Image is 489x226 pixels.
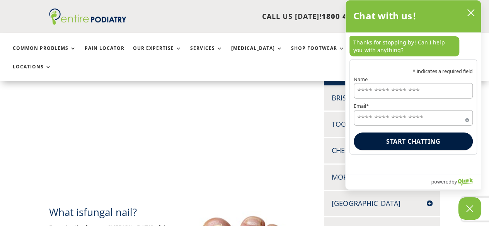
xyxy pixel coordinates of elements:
[332,119,432,129] h4: Toowong
[291,46,345,62] a: Shop Footwear
[83,205,133,219] keyword: fungal nail
[349,36,459,56] p: Thanks for stopping by! Can I help you with anything?
[431,177,451,187] span: powered
[332,172,432,182] h4: Morayfield
[354,69,473,74] p: * indicates a required field
[354,104,473,109] label: Email*
[465,7,477,19] button: close chatbox
[431,175,481,189] a: Powered by Olark
[322,12,377,21] span: 1800 4 ENTIRE
[354,83,473,99] input: Name
[49,8,126,25] img: logo (1)
[465,117,469,121] span: Required field
[353,8,416,24] h2: Chat with us!
[354,110,473,126] input: Email
[231,46,283,62] a: [MEDICAL_DATA]
[13,46,76,62] a: Common Problems
[190,46,223,62] a: Services
[85,46,124,62] a: Pain Locator
[137,12,377,22] p: CALL US [DATE]!
[13,64,51,81] a: Locations
[354,77,473,82] label: Name
[49,52,303,194] iframe: YouTube video player
[133,46,182,62] a: Our Expertise
[332,93,432,103] h4: Brisbane CBD
[332,146,432,155] h4: Chermside
[346,32,481,59] div: chat
[49,205,303,223] h2: What is ?
[354,133,473,150] button: Start chatting
[458,197,481,220] button: Close Chatbox
[452,177,457,187] span: by
[332,199,432,208] h4: [GEOGRAPHIC_DATA]
[49,19,126,26] a: Entire Podiatry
